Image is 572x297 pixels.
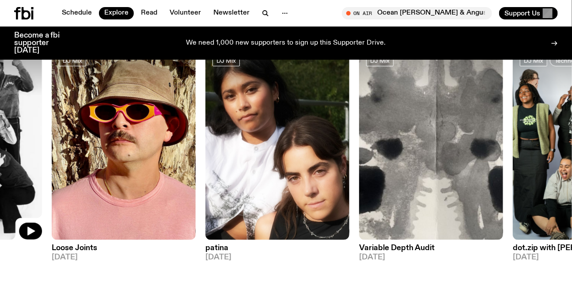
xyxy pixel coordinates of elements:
h3: patina [205,244,349,252]
a: patina[DATE] [205,240,349,261]
img: A black and white Rorschach [359,48,503,240]
span: Support Us [504,9,540,17]
a: DJ Mix [520,55,547,66]
span: DJ Mix [216,57,236,64]
span: [DATE] [205,254,349,261]
a: DJ Mix [59,55,86,66]
button: Support Us [499,7,558,19]
h3: Become a fbi supporter [DATE] [14,32,71,54]
h3: Loose Joints [52,244,196,252]
p: We need 1,000 new supporters to sign up this Supporter Drive. [186,39,386,47]
a: DJ Mix [366,55,394,66]
span: DJ Mix [370,57,390,64]
a: Explore [99,7,134,19]
span: DJ Mix [63,57,82,64]
a: Schedule [57,7,97,19]
a: Read [136,7,163,19]
button: On AirOcean [PERSON_NAME] & Angus x [DATE] Arvos [342,7,492,19]
a: DJ Mix [212,55,240,66]
h3: Variable Depth Audit [359,244,503,252]
img: Tyson stands in front of a paperbark tree wearing orange sunglasses, a suede bucket hat and a pin... [52,48,196,240]
span: [DATE] [359,254,503,261]
a: Volunteer [164,7,206,19]
a: Loose Joints[DATE] [52,240,196,261]
span: [DATE] [52,254,196,261]
a: Newsletter [208,7,255,19]
a: Variable Depth Audit[DATE] [359,240,503,261]
span: DJ Mix [524,57,543,64]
